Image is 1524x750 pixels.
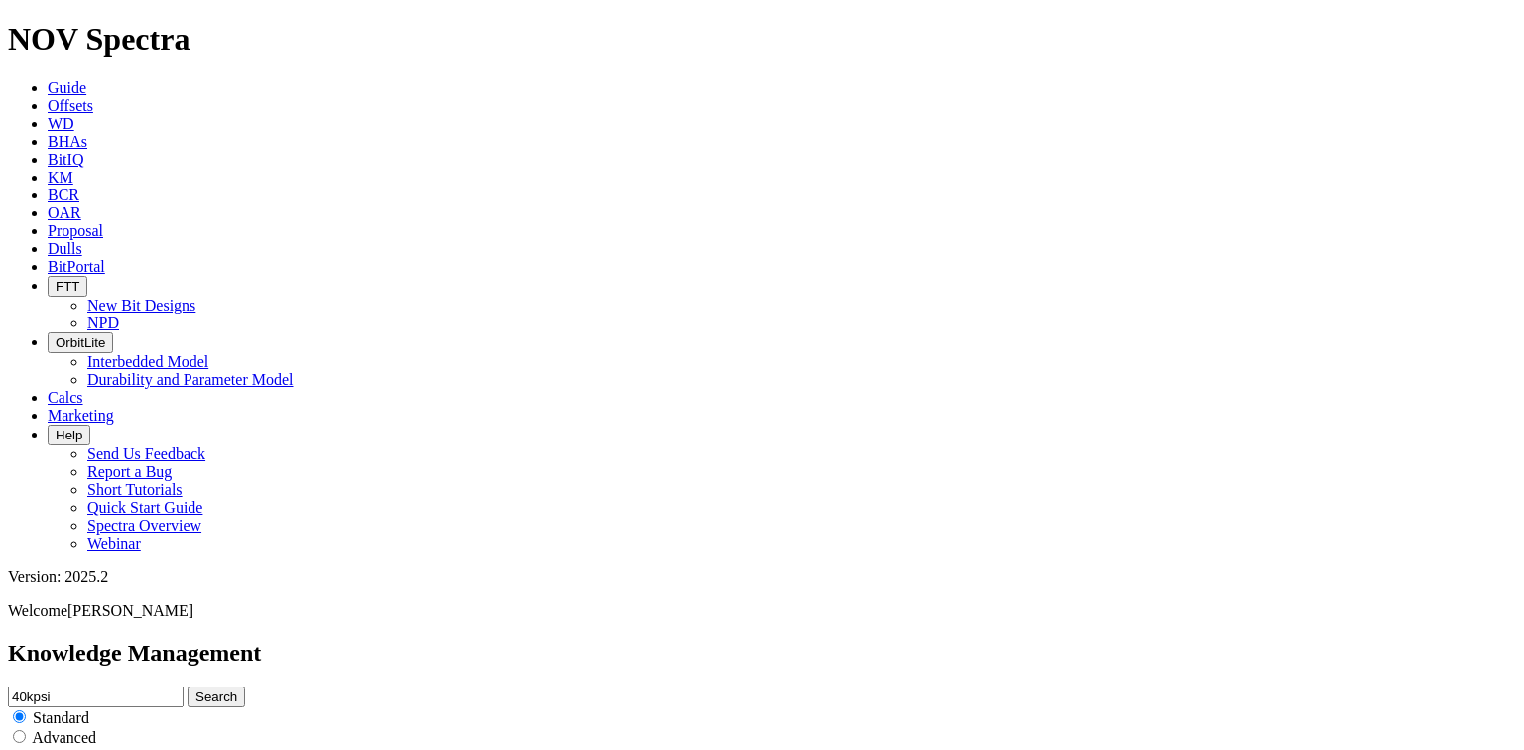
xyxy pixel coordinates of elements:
[48,169,73,186] a: KM
[48,151,83,168] a: BitIQ
[87,297,195,313] a: New Bit Designs
[8,640,1516,667] h2: Knowledge Management
[56,279,79,294] span: FTT
[188,687,245,707] button: Search
[48,222,103,239] a: Proposal
[48,332,113,353] button: OrbitLite
[87,481,183,498] a: Short Tutorials
[87,314,119,331] a: NPD
[87,371,294,388] a: Durability and Parameter Model
[48,258,105,275] a: BitPortal
[48,187,79,203] a: BCR
[48,276,87,297] button: FTT
[48,240,82,257] a: Dulls
[8,602,1516,620] p: Welcome
[67,602,193,619] span: [PERSON_NAME]
[48,407,114,424] a: Marketing
[48,133,87,150] a: BHAs
[48,115,74,132] a: WD
[56,428,82,442] span: Help
[32,729,96,746] span: Advanced
[87,353,208,370] a: Interbedded Model
[48,79,86,96] a: Guide
[48,97,93,114] a: Offsets
[56,335,105,350] span: OrbitLite
[8,21,1516,58] h1: NOV Spectra
[8,687,184,707] input: e.g. Smoothsteer Record
[48,204,81,221] a: OAR
[48,425,90,445] button: Help
[87,499,202,516] a: Quick Start Guide
[33,709,89,726] span: Standard
[87,463,172,480] a: Report a Bug
[48,389,83,406] a: Calcs
[8,568,1516,586] div: Version: 2025.2
[87,535,141,552] a: Webinar
[87,445,205,462] a: Send Us Feedback
[87,517,201,534] a: Spectra Overview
